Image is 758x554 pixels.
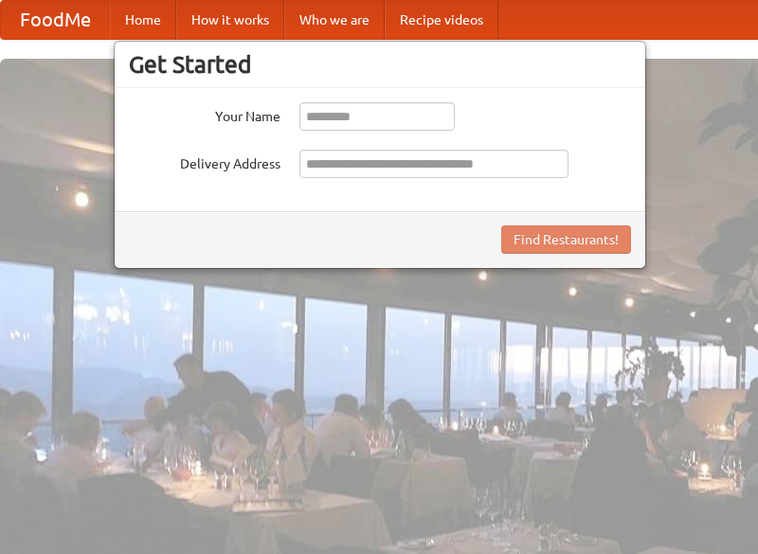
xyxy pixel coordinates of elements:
label: Delivery Address [129,150,280,173]
h3: Get Started [129,50,631,79]
a: Recipe videos [385,1,498,39]
button: Find Restaurants! [501,225,631,254]
a: Home [110,1,176,39]
label: Your Name [129,102,280,126]
a: Who we are [284,1,385,39]
a: FoodMe [1,1,110,39]
a: How it works [176,1,284,39]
